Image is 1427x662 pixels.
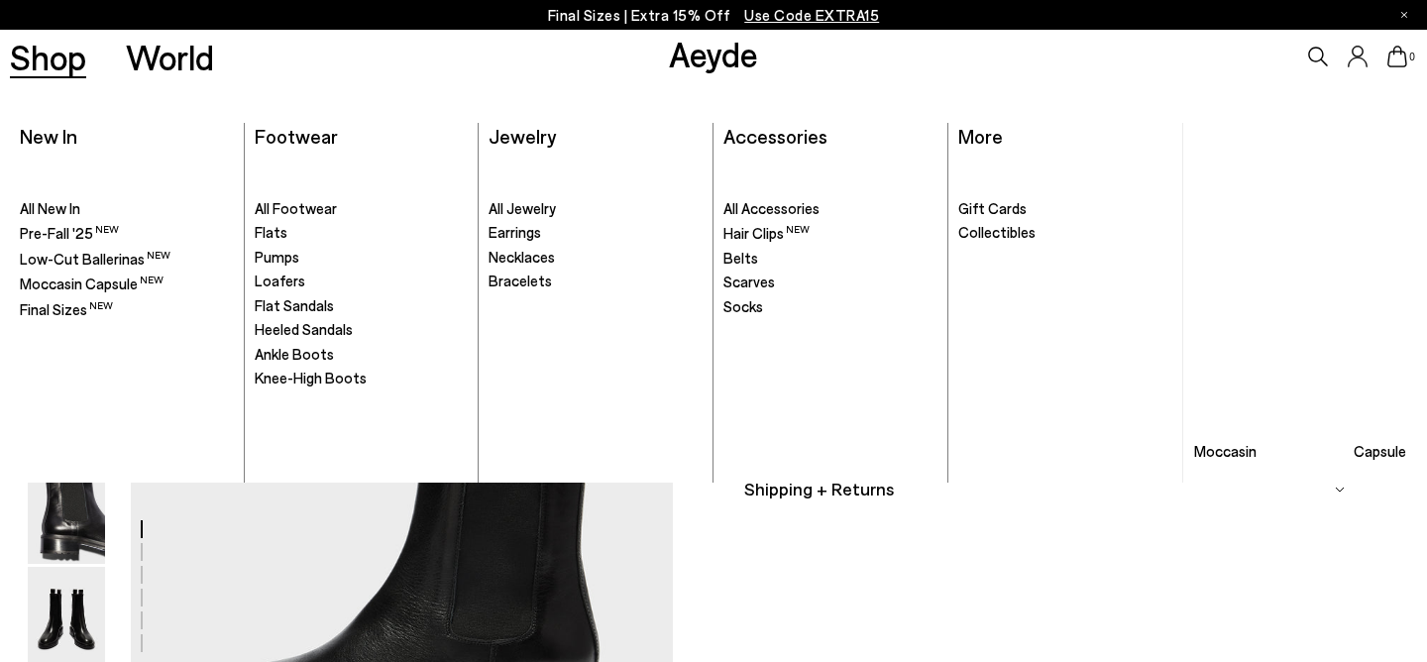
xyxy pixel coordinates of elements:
[126,40,214,74] a: World
[723,199,820,217] span: All Accessories
[20,124,77,148] a: New In
[1407,52,1417,62] span: 0
[255,199,337,217] span: All Footwear
[489,199,703,219] a: All Jewelry
[958,199,1173,219] a: Gift Cards
[489,248,703,268] a: Necklaces
[744,6,879,24] span: Navigate to /collections/ss25-final-sizes
[255,369,469,388] a: Knee-High Boots
[1335,485,1345,495] img: svg%3E
[958,223,1173,243] a: Collectibles
[548,3,880,28] p: Final Sizes | Extra 15% Off
[255,223,469,243] a: Flats
[20,199,234,219] a: All New In
[1354,444,1406,459] h3: Capsule
[255,320,469,340] a: Heeled Sandals
[255,296,334,314] span: Flat Sandals
[1194,444,1257,459] h3: Moccasin
[10,40,86,74] a: Shop
[723,273,937,292] a: Scarves
[255,272,469,291] a: Loafers
[20,275,164,292] span: Moccasin Capsule
[958,124,1003,148] a: More
[255,223,287,241] span: Flats
[255,296,469,316] a: Flat Sandals
[255,320,353,338] span: Heeled Sandals
[1183,123,1417,473] img: Mobile_e6eede4d-78b8-4bd1-ae2a-4197e375e133_900x.jpg
[1387,46,1407,67] a: 0
[20,299,234,320] a: Final Sizes
[255,248,299,266] span: Pumps
[723,223,937,244] a: Hair Clips
[489,223,541,241] span: Earrings
[723,297,937,317] a: Socks
[20,300,113,318] span: Final Sizes
[669,33,758,74] a: Aeyde
[1183,123,1417,473] a: Moccasin Capsule
[958,223,1036,241] span: Collectibles
[489,272,552,289] span: Bracelets
[489,248,555,266] span: Necklaces
[489,223,703,243] a: Earrings
[20,223,234,244] a: Pre-Fall '25
[723,249,937,269] a: Belts
[255,369,367,386] span: Knee-High Boots
[255,248,469,268] a: Pumps
[255,345,469,365] a: Ankle Boots
[255,345,334,363] span: Ankle Boots
[723,199,937,219] a: All Accessories
[958,199,1027,217] span: Gift Cards
[723,249,758,267] span: Belts
[20,250,170,268] span: Low-Cut Ballerinas
[20,249,234,270] a: Low-Cut Ballerinas
[723,273,775,290] span: Scarves
[723,297,763,315] span: Socks
[723,124,827,148] a: Accessories
[20,224,119,242] span: Pre-Fall '25
[255,124,338,148] a: Footwear
[255,199,469,219] a: All Footwear
[489,199,556,217] span: All Jewelry
[255,272,305,289] span: Loafers
[723,224,810,242] span: Hair Clips
[744,477,894,501] span: Shipping + Returns
[20,199,80,217] span: All New In
[489,124,556,148] a: Jewelry
[489,272,703,291] a: Bracelets
[20,274,234,294] a: Moccasin Capsule
[28,460,105,564] img: Jack Chelsea Boots - Image 4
